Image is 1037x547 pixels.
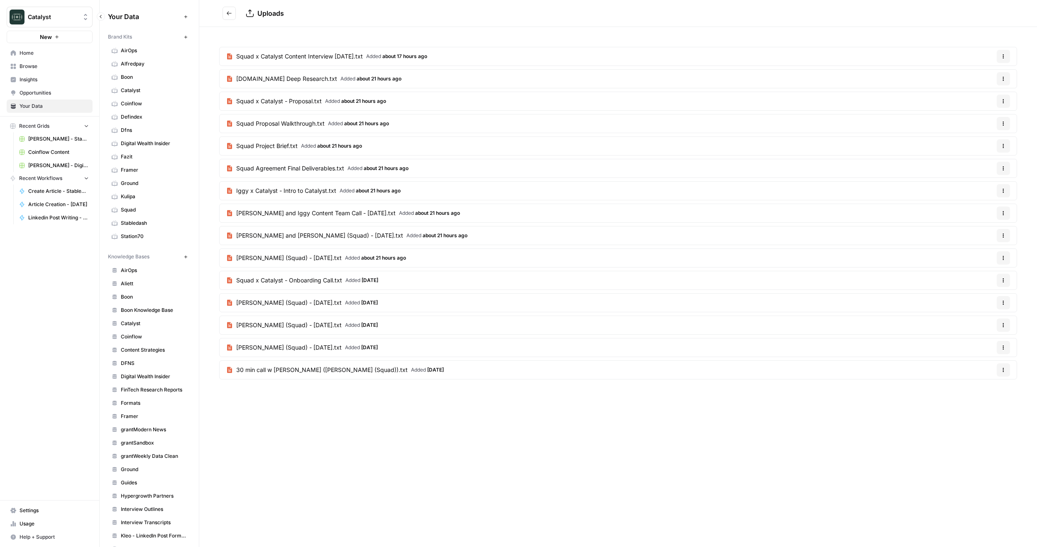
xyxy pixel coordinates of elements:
a: Fazit [108,150,191,163]
span: Digital Wealth Insider [121,140,187,147]
span: about 21 hours ago [317,143,362,149]
span: Your Data [108,12,181,22]
a: [PERSON_NAME] (Squad) - [DATE].txtAdded [DATE] [220,316,384,334]
span: [PERSON_NAME] (Squad) - [DATE].txt [236,299,342,307]
span: Added [399,209,460,217]
a: Iggy x Catalyst - Intro to Catalyst.txtAdded about 21 hours ago [220,182,407,200]
a: [PERSON_NAME] (Squad) - [DATE].txtAdded about 21 hours ago [220,249,413,267]
span: Insights [20,76,89,83]
span: Your Data [20,102,89,110]
a: Squad x Catalyst Content Interview [DATE].txtAdded about 17 hours ago [220,47,434,66]
span: Interview Outlines [121,506,187,513]
span: Added [340,187,401,194]
a: Linkedin Post Writing - [DATE] [15,211,93,224]
span: AirOps [121,267,187,274]
span: [DATE] [361,322,378,328]
span: Catalyst [121,320,187,327]
a: Opportunities [7,86,93,100]
span: Added [301,142,362,150]
span: [PERSON_NAME] (Squad) - [DATE].txt [236,321,342,329]
span: Added [325,97,386,105]
span: Iggy x Catalyst - Intro to Catalyst.txt [236,187,336,195]
a: Aliett [108,277,191,290]
span: [PERSON_NAME] and [PERSON_NAME] (Squad) - [DATE].txt [236,231,403,240]
span: Brand Kits [108,33,132,41]
span: Create Article - StableDash [28,187,89,195]
span: Squad x Catalyst - Onboarding Call.txt [236,276,342,284]
a: DFNS [108,357,191,370]
a: AirOps [108,44,191,57]
span: Boon [121,73,187,81]
span: Recent Workflows [19,175,62,182]
span: Squad [121,206,187,214]
span: 30 min call w [PERSON_NAME] ([PERSON_NAME] (Squad)).txt [236,366,408,374]
span: Guides [121,479,187,486]
span: about 21 hours ago [361,255,406,261]
a: Alfredpay [108,57,191,71]
a: FinTech Research Reports [108,383,191,396]
a: Squad x Catalyst - Onboarding Call.txtAdded [DATE] [220,271,385,289]
span: Boon Knowledge Base [121,306,187,314]
span: Station70 [121,233,187,240]
a: grantModern News [108,423,191,436]
span: Uploads [257,9,284,17]
span: about 21 hours ago [415,210,460,216]
a: grantSandbox [108,436,191,450]
a: Station70 [108,230,191,243]
a: Catalyst [108,84,191,97]
a: Ground [108,463,191,476]
span: [PERSON_NAME] - StableDash [28,135,89,143]
span: Squad Proposal Walkthrough.txt [236,119,325,128]
span: Hypergrowth Partners [121,492,187,500]
span: Digital Wealth Insider [121,373,187,380]
a: [PERSON_NAME] (Squad) - [DATE].txtAdded [DATE] [220,338,384,357]
span: Linkedin Post Writing - [DATE] [28,214,89,221]
a: Stabledash [108,216,191,230]
span: Home [20,49,89,57]
a: Interview Outlines [108,503,191,516]
span: Added [411,366,444,374]
a: Your Data [7,100,93,113]
a: grantWeekly Data Clean [108,450,191,463]
span: Content Strategies [121,346,187,354]
span: about 21 hours ago [357,75,401,82]
button: Recent Workflows [7,172,93,185]
span: Squad Agreement Final Deliverables.txt [236,164,344,173]
span: Browse [20,63,89,70]
a: [PERSON_NAME] - StableDash [15,132,93,146]
a: Dfns [108,124,191,137]
span: Alfredpay [121,60,187,68]
span: Squad Project Brief.txt [236,142,298,150]
span: [DOMAIN_NAME] Deep Research.txt [236,75,337,83]
span: about 21 hours ago [423,232,467,238]
span: [DATE] [427,367,444,373]
a: Digital Wealth Insider [108,370,191,383]
span: Fazit [121,153,187,160]
span: Added [345,299,378,306]
a: Boon Knowledge Base [108,304,191,317]
span: Dfns [121,126,187,134]
span: [DATE] [362,277,378,283]
span: Added [345,254,406,262]
a: [PERSON_NAME] and Iggy Content Team Call - [DATE].txtAdded about 21 hours ago [220,204,467,222]
a: Squad [108,203,191,216]
span: Kulipa [121,193,187,200]
a: Browse [7,60,93,73]
a: 30 min call w [PERSON_NAME] ([PERSON_NAME] (Squad)).txtAdded [DATE] [220,361,450,379]
a: [PERSON_NAME] and [PERSON_NAME] (Squad) - [DATE].txtAdded about 21 hours ago [220,226,474,245]
a: Squad x Catalyst - Proposal.txtAdded about 21 hours ago [220,92,393,110]
a: Boon [108,290,191,304]
a: Coinflow [108,97,191,110]
span: Defindex [121,113,187,121]
span: [PERSON_NAME] - Digital Wealth Insider [28,162,89,169]
span: [PERSON_NAME] and Iggy Content Team Call - [DATE].txt [236,209,396,217]
a: Create Article - StableDash [15,185,93,198]
span: about 21 hours ago [344,120,389,126]
span: DFNS [121,360,187,367]
span: Article Creation - [DATE] [28,201,89,208]
span: Boon [121,293,187,301]
span: Added [406,232,467,239]
span: Added [345,277,378,284]
span: Recent Grids [19,122,49,130]
span: about 21 hours ago [341,98,386,104]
